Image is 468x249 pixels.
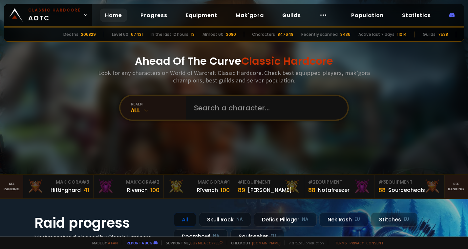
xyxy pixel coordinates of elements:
div: Doomhowl [174,229,228,243]
div: 11014 [397,32,407,37]
div: Rivench [127,186,148,194]
div: Hittinghard [51,186,81,194]
div: Defias Pillager [254,213,317,227]
div: All [131,106,186,114]
div: Recently scanned [301,32,338,37]
div: realm [131,102,186,106]
div: Stitches [371,213,417,227]
a: Mak'Gora#3Hittinghard41 [23,175,94,198]
div: 41 [83,186,89,194]
span: Support me, [161,240,223,245]
span: Made by [88,240,118,245]
span: Classic Hardcore [241,54,333,68]
span: # 2 [152,179,160,185]
small: EU [270,233,276,239]
div: Level 60 [112,32,128,37]
div: In the last 12 hours [151,32,188,37]
h3: Look for any characters on World of Warcraft Classic Hardcore. Check best equipped players, mak'g... [96,69,372,84]
small: NA [213,233,220,239]
span: # 3 [82,179,89,185]
div: Equipment [378,179,440,186]
div: Soulseeker [230,229,284,243]
div: Nek'Rosh [319,213,368,227]
div: Mak'Gora [97,179,160,186]
div: 88 [308,186,315,194]
a: Terms [335,240,347,245]
a: Consent [366,240,384,245]
div: 7538 [438,32,448,37]
div: 89 [238,186,245,194]
div: 100 [150,186,160,194]
div: 13 [191,32,195,37]
a: Guilds [277,9,306,22]
div: Deaths [63,32,78,37]
small: EU [354,216,360,223]
div: Skull Rock [199,213,251,227]
div: Equipment [308,179,370,186]
div: Notafreezer [318,186,350,194]
a: a fan [108,240,118,245]
small: Classic Hardcore [28,7,81,13]
div: Mak'Gora [168,179,230,186]
span: Checkout [227,240,281,245]
div: Active last 7 days [358,32,394,37]
a: Seeranking [445,175,468,198]
div: Characters [252,32,275,37]
span: AOTC [28,7,81,23]
small: NA [302,216,308,223]
div: All [174,213,196,227]
div: Rîvench [197,186,218,194]
a: Mak'Gora#2Rivench100 [94,175,164,198]
div: Sourceoheals [388,186,425,194]
a: Classic HardcoreAOTC [4,4,92,26]
span: # 1 [238,179,244,185]
a: Population [346,9,389,22]
span: v. d752d5 - production [285,240,324,245]
h1: Raid progress [34,213,166,233]
h1: Ahead Of The Curve [135,53,333,69]
small: NA [236,216,243,223]
a: #3Equipment88Sourceoheals [374,175,445,198]
a: Privacy [350,240,364,245]
span: # 2 [308,179,316,185]
small: EU [404,216,409,223]
div: 2080 [226,32,236,37]
a: Home [100,9,127,22]
input: Search a character... [190,96,340,120]
span: # 3 [378,179,386,185]
a: Report a bug [127,240,152,245]
div: Equipment [238,179,300,186]
a: #2Equipment88Notafreezer [304,175,374,198]
div: 3436 [340,32,351,37]
div: 100 [221,186,230,194]
div: Guilds [423,32,436,37]
a: Mak'Gora#1Rîvench100 [164,175,234,198]
a: Statistics [397,9,436,22]
a: Equipment [181,9,223,22]
div: 67431 [131,32,143,37]
a: [DOMAIN_NAME] [252,240,281,245]
div: [PERSON_NAME] [248,186,292,194]
div: 88 [378,186,386,194]
a: Buy me a coffee [190,240,223,245]
span: # 1 [223,179,230,185]
div: 206829 [81,32,96,37]
a: Mak'gora [230,9,269,22]
div: Mak'Gora [27,179,89,186]
a: Progress [135,9,173,22]
div: 847648 [278,32,293,37]
div: Almost 60 [202,32,223,37]
a: #1Equipment89[PERSON_NAME] [234,175,304,198]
